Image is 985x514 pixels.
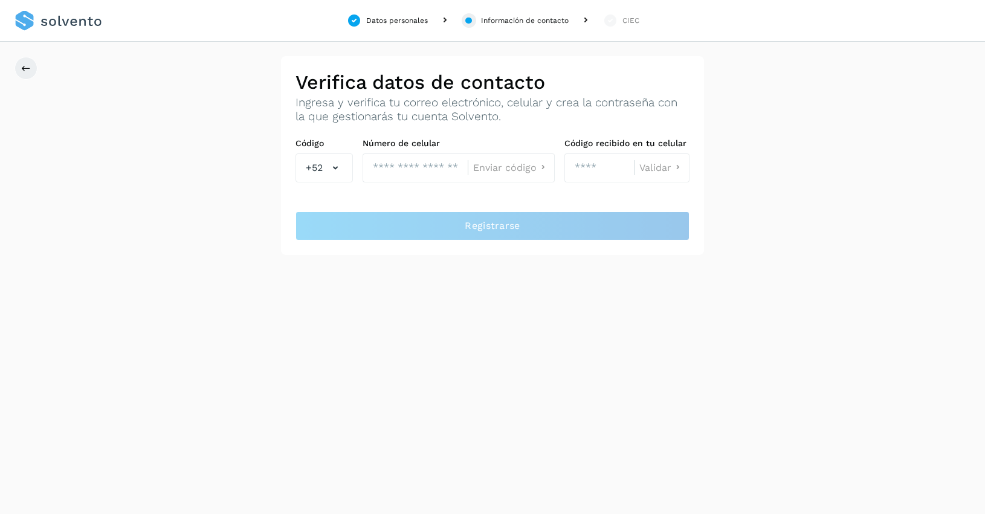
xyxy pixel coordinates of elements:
button: Enviar código [473,161,549,174]
button: Registrarse [295,211,689,240]
button: Validar [639,161,684,174]
label: Número de celular [363,138,555,149]
p: Ingresa y verifica tu correo electrónico, celular y crea la contraseña con la que gestionarás tu ... [295,96,689,124]
span: Enviar código [473,163,537,173]
span: Validar [639,163,671,173]
span: Registrarse [465,219,520,233]
div: Datos personales [366,15,428,26]
span: +52 [306,161,323,175]
label: Código [295,138,353,149]
h2: Verifica datos de contacto [295,71,689,94]
div: Información de contacto [481,15,569,26]
div: CIEC [622,15,639,26]
label: Código recibido en tu celular [564,138,689,149]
